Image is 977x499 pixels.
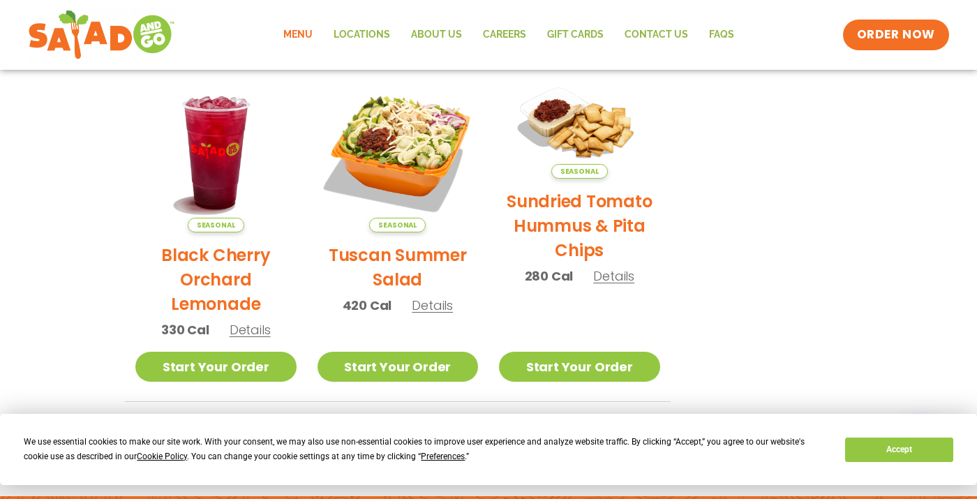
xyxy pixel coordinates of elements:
[318,243,479,292] h2: Tuscan Summer Salad
[161,320,209,339] span: 330 Cal
[537,19,614,51] a: GIFT CARDS
[845,438,953,462] button: Accept
[343,296,392,315] span: 420 Cal
[137,452,187,461] span: Cookie Policy
[188,218,244,232] span: Seasonal
[421,452,465,461] span: Preferences
[525,267,574,285] span: 280 Cal
[551,164,608,179] span: Seasonal
[843,20,949,50] a: ORDER NOW
[323,19,401,51] a: Locations
[318,352,479,382] a: Start Your Order
[230,321,271,338] span: Details
[135,72,297,233] img: Product photo for Black Cherry Orchard Lemonade
[135,352,297,382] a: Start Your Order
[273,19,745,51] nav: Menu
[593,267,634,285] span: Details
[318,72,479,233] img: Product photo for Tuscan Summer Salad
[499,72,660,179] img: Product photo for Sundried Tomato Hummus & Pita Chips
[857,27,935,43] span: ORDER NOW
[369,218,426,232] span: Seasonal
[614,19,699,51] a: Contact Us
[24,435,828,464] div: We use essential cookies to make our site work. With your consent, we may also use non-essential ...
[412,297,453,314] span: Details
[273,19,323,51] a: Menu
[472,19,537,51] a: Careers
[499,189,660,262] h2: Sundried Tomato Hummus & Pita Chips
[28,7,175,63] img: new-SAG-logo-768×292
[699,19,745,51] a: FAQs
[499,352,660,382] a: Start Your Order
[135,243,297,316] h2: Black Cherry Orchard Lemonade
[401,19,472,51] a: About Us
